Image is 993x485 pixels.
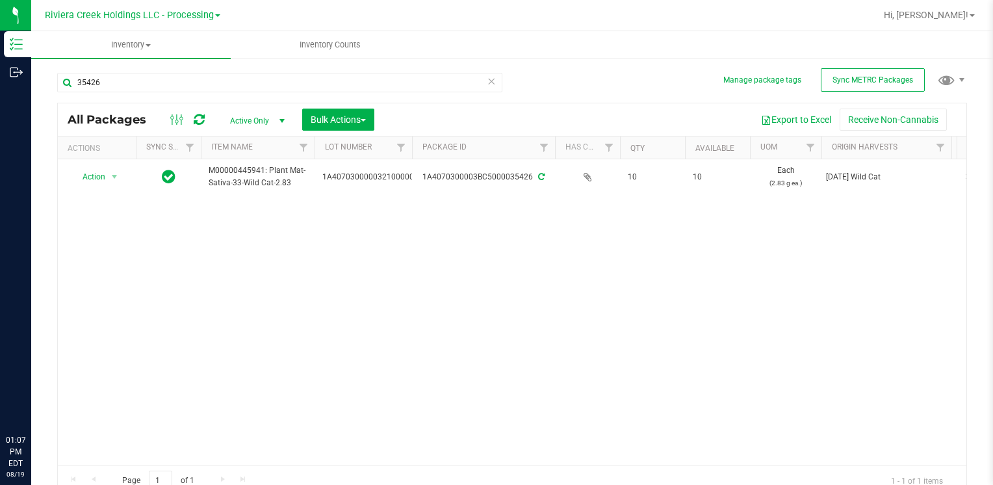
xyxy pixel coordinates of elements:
[231,31,430,59] a: Inventory Counts
[487,73,496,90] span: Clear
[534,137,555,159] a: Filter
[71,168,106,186] span: Action
[693,171,742,183] span: 10
[107,168,123,186] span: select
[723,75,801,86] button: Manage package tags
[422,142,467,151] a: Package ID
[628,171,677,183] span: 10
[10,38,23,51] inline-svg: Inventory
[211,142,253,151] a: Item Name
[555,137,620,159] th: Has COA
[325,142,372,151] a: Lot Number
[800,137,821,159] a: Filter
[599,137,620,159] a: Filter
[760,142,777,151] a: UOM
[832,142,897,151] a: Origin Harvests
[209,164,307,189] span: M00000445941: Plant Mat-Sativa-33-Wild Cat-2.83
[162,168,175,186] span: In Sync
[282,39,378,51] span: Inventory Counts
[311,114,366,125] span: Bulk Actions
[695,144,734,153] a: Available
[753,109,840,131] button: Export to Excel
[31,31,231,59] a: Inventory
[410,171,557,183] div: 1A4070300003BC5000035426
[758,164,814,189] span: Each
[758,177,814,189] p: (2.83 g ea.)
[630,144,645,153] a: Qty
[31,39,231,51] span: Inventory
[826,171,948,183] div: [DATE] Wild Cat
[6,469,25,479] p: 08/19
[68,112,159,127] span: All Packages
[821,68,925,92] button: Sync METRC Packages
[45,10,214,21] span: Riviera Creek Holdings LLC - Processing
[13,381,52,420] iframe: Resource center
[6,434,25,469] p: 01:07 PM EDT
[68,144,131,153] div: Actions
[179,137,201,159] a: Filter
[832,75,913,85] span: Sync METRC Packages
[840,109,947,131] button: Receive Non-Cannabis
[57,73,502,92] input: Search Package ID, Item Name, SKU, Lot or Part Number...
[322,171,432,183] span: 1A4070300000321000000145
[293,137,315,159] a: Filter
[536,172,545,181] span: Sync from Compliance System
[302,109,374,131] button: Bulk Actions
[391,137,412,159] a: Filter
[884,10,968,20] span: Hi, [PERSON_NAME]!
[930,137,951,159] a: Filter
[10,66,23,79] inline-svg: Outbound
[146,142,196,151] a: Sync Status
